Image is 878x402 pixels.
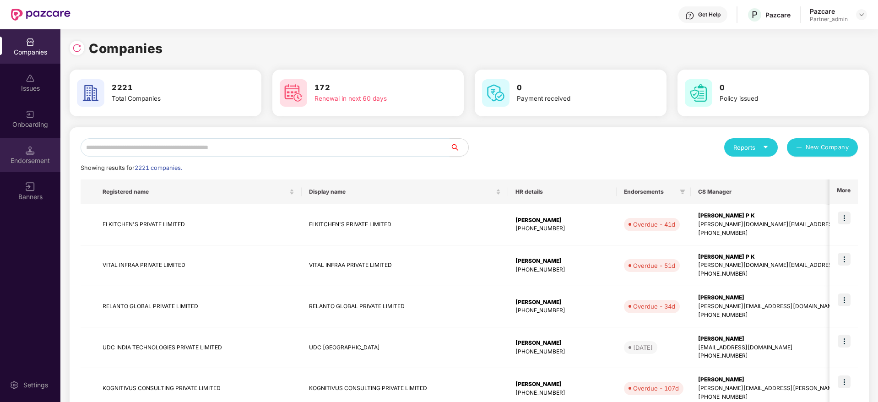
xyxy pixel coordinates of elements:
[26,110,35,119] img: svg+xml;base64,PHN2ZyB3aWR0aD0iMjAiIGhlaWdodD0iMjAiIHZpZXdCb3g9IjAgMCAyMCAyMCIgZmlsbD0ibm9uZSIgeG...
[515,306,609,315] div: [PHONE_NUMBER]
[810,16,848,23] div: Partner_admin
[95,204,302,245] td: EI KITCHEN'S PRIVATE LIMITED
[685,79,712,107] img: svg+xml;base64,PHN2ZyB4bWxucz0iaHR0cDovL3d3dy53My5vcmcvMjAwMC9zdmciIHdpZHRoPSI2MCIgaGVpZ2h0PSI2MC...
[72,43,81,53] img: svg+xml;base64,PHN2ZyBpZD0iUmVsb2FkLTMyeDMyIiB4bWxucz0iaHR0cDovL3d3dy53My5vcmcvMjAwMC9zdmciIHdpZH...
[482,79,509,107] img: svg+xml;base64,PHN2ZyB4bWxucz0iaHR0cDovL3d3dy53My5vcmcvMjAwMC9zdmciIHdpZHRoPSI2MCIgaGVpZ2h0PSI2MC...
[302,179,508,204] th: Display name
[633,220,675,229] div: Overdue - 41d
[517,94,632,104] div: Payment received
[515,298,609,307] div: [PERSON_NAME]
[314,94,430,104] div: Renewal in next 60 days
[135,164,182,171] span: 2221 companies.
[680,189,685,195] span: filter
[81,164,182,171] span: Showing results for
[838,293,851,306] img: icon
[280,79,307,107] img: svg+xml;base64,PHN2ZyB4bWxucz0iaHR0cDovL3d3dy53My5vcmcvMjAwMC9zdmciIHdpZHRoPSI2MCIgaGVpZ2h0PSI2MC...
[95,245,302,287] td: VITAL INFRAA PRIVATE LIMITED
[26,146,35,155] img: svg+xml;base64,PHN2ZyB3aWR0aD0iMTQuNSIgaGVpZ2h0PSIxNC41IiB2aWV3Qm94PSIwIDAgMTYgMTYiIGZpbGw9Im5vbm...
[515,216,609,225] div: [PERSON_NAME]
[752,9,758,20] span: P
[829,179,858,204] th: More
[633,302,675,311] div: Overdue - 34d
[685,11,694,20] img: svg+xml;base64,PHN2ZyBpZD0iSGVscC0zMngzMiIgeG1sbnM9Imh0dHA6Ly93d3cudzMub3JnLzIwMDAvc3ZnIiB3aWR0aD...
[515,339,609,348] div: [PERSON_NAME]
[515,224,609,233] div: [PHONE_NUMBER]
[515,266,609,274] div: [PHONE_NUMBER]
[624,188,676,196] span: Endorsements
[810,7,848,16] div: Pazcare
[787,138,858,157] button: plusNew Company
[302,327,508,369] td: UDC [GEOGRAPHIC_DATA]
[515,380,609,389] div: [PERSON_NAME]
[517,82,632,94] h3: 0
[698,11,721,18] div: Get Help
[112,82,227,94] h3: 2221
[838,253,851,266] img: icon
[11,9,70,21] img: New Pazcare Logo
[95,327,302,369] td: UDC INDIA TECHNOLOGIES PRIVATE LIMITED
[302,204,508,245] td: EI KITCHEN'S PRIVATE LIMITED
[765,11,791,19] div: Pazcare
[26,182,35,191] img: svg+xml;base64,PHN2ZyB3aWR0aD0iMTYiIGhlaWdodD0iMTYiIHZpZXdCb3g9IjAgMCAxNiAxNiIgZmlsbD0ibm9uZSIgeG...
[515,389,609,397] div: [PHONE_NUMBER]
[95,286,302,327] td: RELANTO GLOBAL PRIVATE LIMITED
[89,38,163,59] h1: Companies
[450,144,468,151] span: search
[26,74,35,83] img: svg+xml;base64,PHN2ZyBpZD0iSXNzdWVzX2Rpc2FibGVkIiB4bWxucz0iaHR0cDovL3d3dy53My5vcmcvMjAwMC9zdmciIH...
[796,144,802,152] span: plus
[515,257,609,266] div: [PERSON_NAME]
[450,138,469,157] button: search
[26,38,35,47] img: svg+xml;base64,PHN2ZyBpZD0iQ29tcGFuaWVzIiB4bWxucz0iaHR0cDovL3d3dy53My5vcmcvMjAwMC9zdmciIHdpZHRoPS...
[838,335,851,348] img: icon
[733,143,769,152] div: Reports
[720,82,835,94] h3: 0
[77,79,104,107] img: svg+xml;base64,PHN2ZyB4bWxucz0iaHR0cDovL3d3dy53My5vcmcvMjAwMC9zdmciIHdpZHRoPSI2MCIgaGVpZ2h0PSI2MC...
[698,188,876,196] span: CS Manager
[103,188,287,196] span: Registered name
[720,94,835,104] div: Policy issued
[633,384,679,393] div: Overdue - 107d
[302,245,508,287] td: VITAL INFRAA PRIVATE LIMITED
[763,144,769,150] span: caret-down
[838,212,851,224] img: icon
[838,375,851,388] img: icon
[112,94,227,104] div: Total Companies
[678,186,687,197] span: filter
[10,380,19,390] img: svg+xml;base64,PHN2ZyBpZD0iU2V0dGluZy0yMHgyMCIgeG1sbnM9Imh0dHA6Ly93d3cudzMub3JnLzIwMDAvc3ZnIiB3aW...
[858,11,865,18] img: svg+xml;base64,PHN2ZyBpZD0iRHJvcGRvd24tMzJ4MzIiIHhtbG5zPSJodHRwOi8vd3d3LnczLm9yZy8yMDAwL3N2ZyIgd2...
[633,261,675,270] div: Overdue - 51d
[633,343,653,352] div: [DATE]
[95,179,302,204] th: Registered name
[314,82,430,94] h3: 172
[515,348,609,356] div: [PHONE_NUMBER]
[508,179,617,204] th: HR details
[309,188,494,196] span: Display name
[21,380,51,390] div: Settings
[806,143,849,152] span: New Company
[302,286,508,327] td: RELANTO GLOBAL PRIVATE LIMITED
